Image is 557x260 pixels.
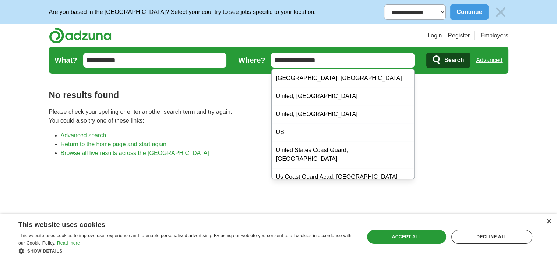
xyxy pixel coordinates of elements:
[55,55,77,66] label: What?
[49,89,508,102] h1: No results found
[49,108,508,125] p: Please check your spelling or enter another search term and try again. You could also try one of ...
[480,31,508,40] a: Employers
[18,233,352,246] span: This website uses cookies to improve user experience and to enable personalised advertising. By u...
[476,53,502,68] a: Advanced
[546,219,551,224] div: Close
[18,247,354,254] div: Show details
[272,168,415,186] div: Us Coast Guard Acad, [GEOGRAPHIC_DATA]
[27,249,63,254] span: Show details
[448,31,470,40] a: Register
[451,230,532,244] div: Decline all
[450,4,488,20] button: Continue
[493,4,508,20] img: icon_close_no_bg.svg
[61,132,106,138] a: Advanced search
[272,123,415,141] div: US
[49,8,316,17] p: Are you based in the [GEOGRAPHIC_DATA]? Select your country to see jobs specific to your location.
[61,150,209,156] a: Browse all live results across the [GEOGRAPHIC_DATA]
[61,141,166,147] a: Return to the home page and start again
[272,87,415,105] div: United, [GEOGRAPHIC_DATA]
[57,241,80,246] a: Read more, opens a new window
[272,69,415,87] div: [GEOGRAPHIC_DATA], [GEOGRAPHIC_DATA]
[367,230,446,244] div: Accept all
[238,55,265,66] label: Where?
[272,141,415,168] div: United States Coast Guard, [GEOGRAPHIC_DATA]
[426,53,470,68] button: Search
[444,53,464,68] span: Search
[272,105,415,123] div: United, [GEOGRAPHIC_DATA]
[427,31,442,40] a: Login
[49,27,112,44] img: Adzuna logo
[18,218,336,229] div: This website uses cookies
